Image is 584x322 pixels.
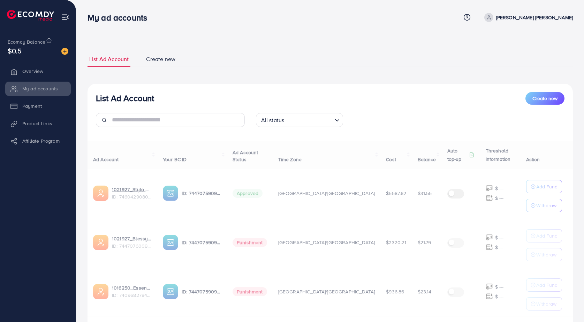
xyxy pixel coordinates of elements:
span: Create new [532,95,558,102]
img: logo [7,10,54,21]
button: Create new [525,92,564,105]
p: [PERSON_NAME] [PERSON_NAME] [496,13,573,22]
span: Create new [146,55,175,63]
span: $0.5 [8,46,22,56]
input: Search for option [286,114,332,125]
span: All status [260,115,286,125]
h3: List Ad Account [96,93,154,103]
h3: My ad accounts [88,13,153,23]
a: [PERSON_NAME] [PERSON_NAME] [481,13,573,22]
img: menu [61,13,69,21]
span: List Ad Account [89,55,129,63]
img: image [61,48,68,55]
div: Search for option [256,113,343,127]
span: Ecomdy Balance [8,38,45,45]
